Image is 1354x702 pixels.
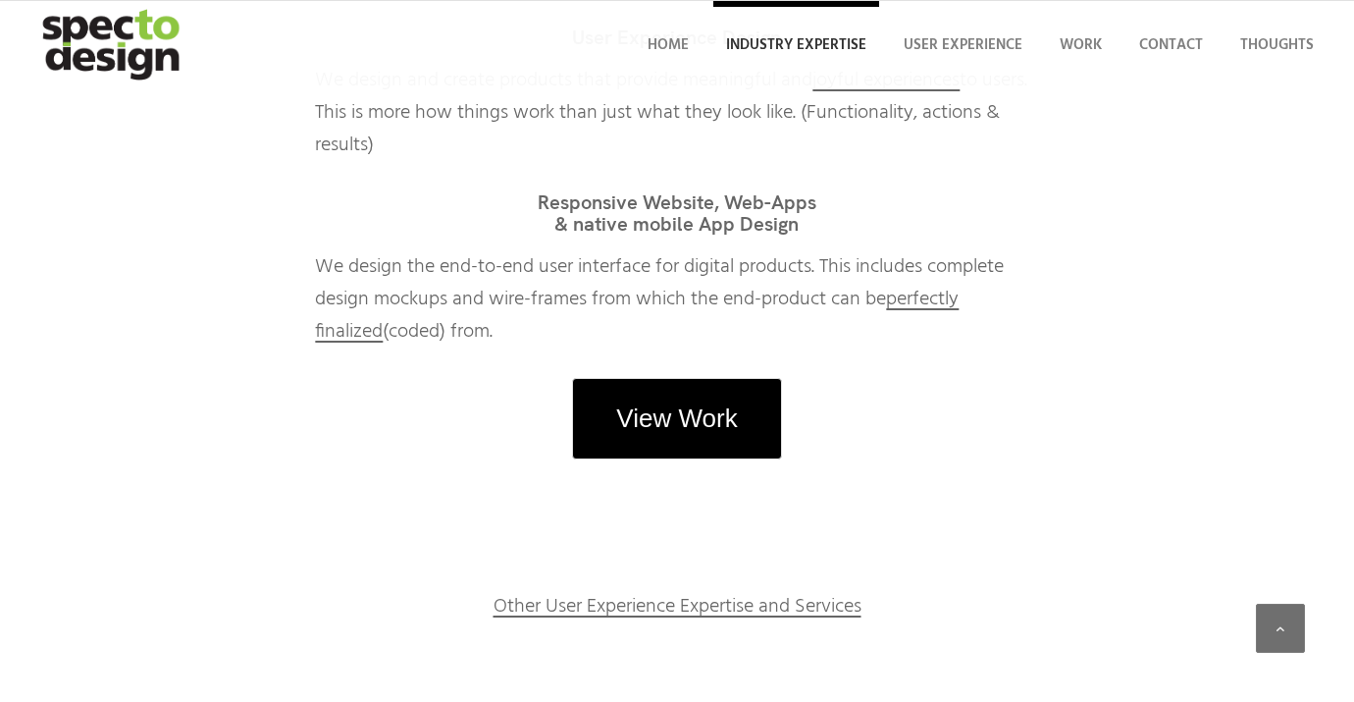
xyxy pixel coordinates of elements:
[635,1,702,89] a: Home
[648,33,689,57] span: Home
[812,65,960,96] a: joyful experiences
[904,33,1022,57] span: User Experience
[1227,1,1327,89] a: Thoughts
[1240,33,1314,57] span: Thoughts
[315,191,1038,235] h3: Responsive Website, Web-Apps & native mobile App Design
[1060,33,1102,57] span: Work
[494,591,861,622] a: Other User Experience Expertise and Services
[713,1,879,89] a: Industry Expertise
[1126,1,1216,89] a: Contact
[27,1,198,89] img: specto-logo-2020
[891,1,1035,89] a: User Experience
[726,33,866,57] span: Industry Expertise
[315,284,959,348] a: perfectly finalized
[315,251,1038,349] p: We design the end-to-end user interface for digital products. This includes complete design mocku...
[1047,1,1115,89] a: Work
[315,65,1038,162] p: We design and create products that provide meaningful and to users. This is more how things work ...
[1139,33,1203,57] span: Contact
[572,378,782,459] a: View Work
